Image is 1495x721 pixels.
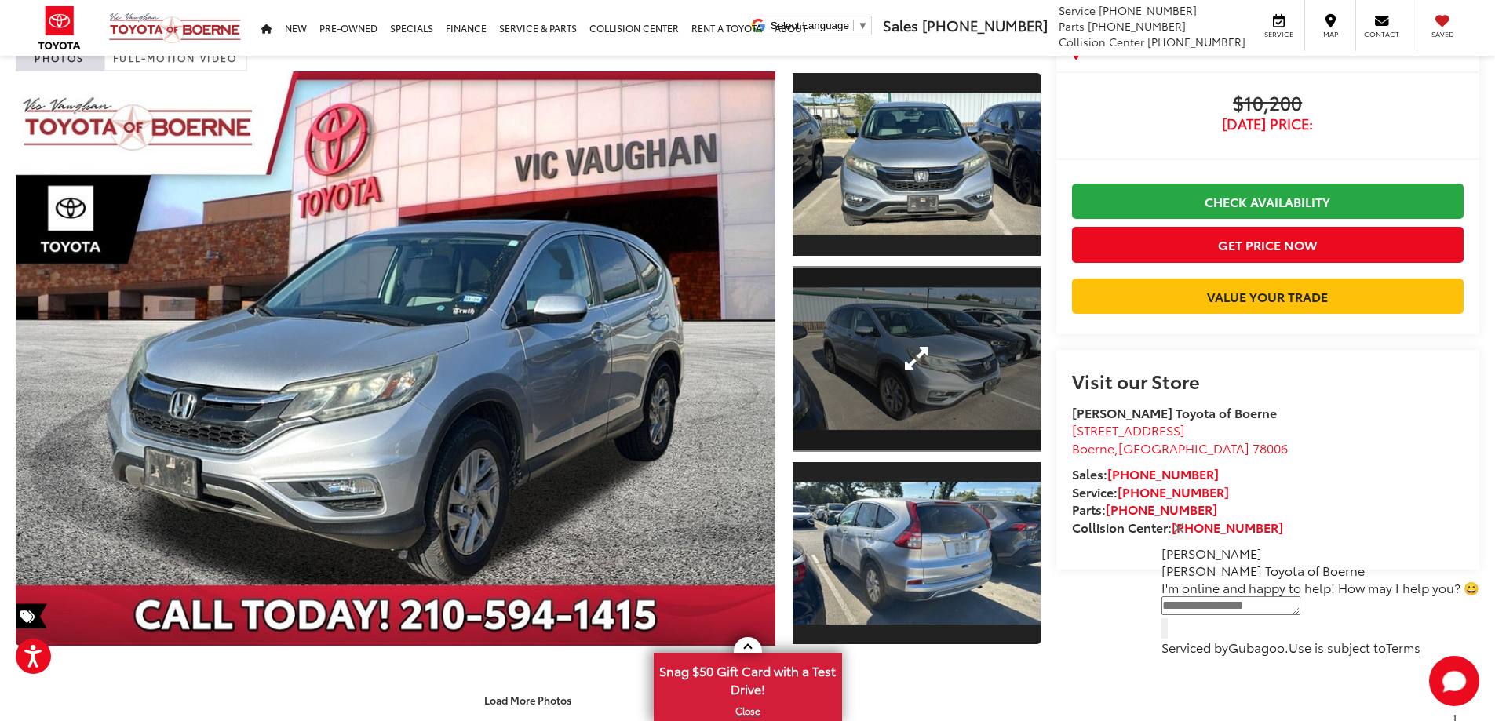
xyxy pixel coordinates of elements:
span: Parts [1059,18,1085,34]
a: Expand Photo 1 [793,71,1041,257]
strong: Sales: [1072,464,1219,482]
strong: Collision Center: [1072,518,1283,536]
span: $10,200 [1072,93,1464,116]
h2: Visit our Store [1072,370,1464,391]
a: Photos [16,40,104,71]
span: 78006 [1253,439,1288,457]
span: [GEOGRAPHIC_DATA] [1118,439,1249,457]
a: Expand Photo 0 [16,71,775,646]
a: [PHONE_NUMBER] [1172,518,1283,536]
span: Contact [1364,29,1399,39]
a: Full-Motion Video [104,40,247,71]
a: Expand Photo 3 [793,461,1041,646]
span: Map [1313,29,1347,39]
a: [PHONE_NUMBER] [1106,500,1217,518]
span: Select Language [771,20,849,31]
span: Special [16,603,47,628]
span: [PHONE_NUMBER] [1088,18,1186,34]
span: ▼ [858,20,868,31]
img: 2015 Honda CR-V EX [789,482,1042,624]
a: [PHONE_NUMBER] [1107,464,1219,482]
strong: [PERSON_NAME] Toyota of Boerne [1072,403,1277,421]
img: Vic Vaughan Toyota of Boerne [108,12,242,44]
span: [PHONE_NUMBER] [922,15,1048,35]
a: Check Availability [1072,184,1464,219]
button: Get Price Now [1072,227,1464,262]
svg: Start Chat [1429,656,1479,706]
span: , [1072,439,1288,457]
span: Service [1261,29,1296,39]
img: 2015 Honda CR-V EX [8,68,782,649]
strong: Service: [1072,482,1229,501]
span: [DATE] Price: [1072,116,1464,132]
span: Boerne [1072,439,1114,457]
button: Load More Photos [473,686,582,713]
a: [STREET_ADDRESS] Boerne,[GEOGRAPHIC_DATA] 78006 [1072,421,1288,457]
span: [STREET_ADDRESS] [1072,421,1185,439]
img: 2015 Honda CR-V EX [789,93,1042,235]
span: Service [1059,2,1096,18]
a: [PHONE_NUMBER] [1118,482,1229,501]
span: Snag $50 Gift Card with a Test Drive! [655,654,840,702]
a: Expand Photo 2 [793,266,1041,452]
button: Toggle Chat Window [1429,656,1479,706]
span: Sales [883,15,918,35]
span: ​ [853,20,854,31]
span: [PHONE_NUMBER] [1147,34,1245,49]
span: Saved [1425,29,1460,39]
span: Collision Center [1059,34,1144,49]
strong: Parts: [1072,500,1217,518]
span: [PHONE_NUMBER] [1099,2,1197,18]
a: Select Language​ [771,20,868,31]
a: Value Your Trade [1072,279,1464,314]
